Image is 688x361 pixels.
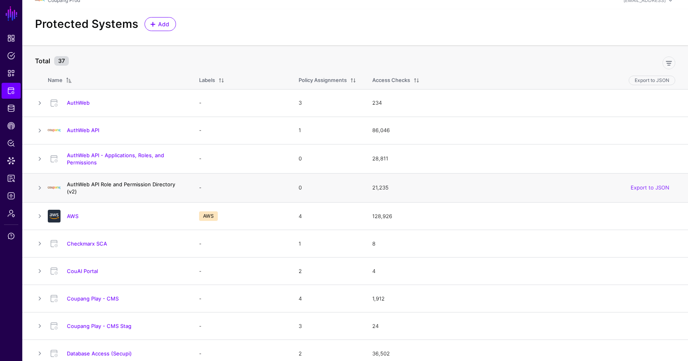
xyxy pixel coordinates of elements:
[372,350,675,358] div: 36,502
[291,258,364,285] td: 2
[372,322,675,330] div: 24
[67,295,119,302] a: Coupang Play - CMS
[7,139,15,147] span: Policy Lens
[191,89,291,117] td: -
[7,232,15,240] span: Support
[7,34,15,42] span: Dashboard
[372,127,675,135] div: 86,046
[191,312,291,340] td: -
[67,127,99,133] a: AuthWeb API
[291,117,364,144] td: 1
[199,211,218,221] span: AWS
[7,87,15,95] span: Protected Systems
[2,100,21,116] a: Identity Data Fabric
[7,157,15,165] span: Data Lens
[7,69,15,77] span: Snippets
[67,213,78,219] a: AWS
[2,170,21,186] a: Reports
[291,312,364,340] td: 3
[2,65,21,81] a: Snippets
[291,230,364,258] td: 1
[7,209,15,217] span: Admin
[2,135,21,151] a: Policy Lens
[35,18,138,31] h2: Protected Systems
[157,20,170,28] span: Add
[145,17,176,31] a: Add
[67,268,98,274] a: CouAI Portal
[191,230,291,258] td: -
[191,144,291,173] td: -
[372,99,675,107] div: 234
[191,285,291,312] td: -
[67,100,90,106] a: AuthWeb
[2,188,21,204] a: Logs
[191,117,291,144] td: -
[48,76,63,84] div: Name
[48,124,61,137] img: svg+xml;base64,PHN2ZyBpZD0iTG9nbyIgeG1sbnM9Imh0dHA6Ly93d3cudzMub3JnLzIwMDAvc3ZnIiB3aWR0aD0iMTIxLj...
[7,52,15,60] span: Policies
[2,30,21,46] a: Dashboard
[2,153,21,169] a: Data Lens
[291,203,364,230] td: 4
[631,184,669,191] a: Export to JSON
[54,56,69,66] small: 37
[199,76,215,84] div: Labels
[67,152,164,166] a: AuthWeb API - Applications, Roles, and Permissions
[291,173,364,202] td: 0
[2,205,21,221] a: Admin
[372,184,675,192] div: 21,235
[372,155,675,163] div: 28,811
[67,240,107,247] a: Checkmarx SCA
[372,240,675,248] div: 8
[372,295,675,303] div: 1,912
[2,48,21,64] a: Policies
[291,89,364,117] td: 3
[372,213,675,221] div: 128,926
[7,174,15,182] span: Reports
[7,122,15,130] span: CAEP Hub
[5,5,18,22] a: SGNL
[191,258,291,285] td: -
[291,144,364,173] td: 0
[48,210,61,222] img: svg+xml;base64,PHN2ZyB3aWR0aD0iNjQiIGhlaWdodD0iNjQiIHZpZXdCb3g9IjAgMCA2NCA2NCIgZmlsbD0ibm9uZSIgeG...
[299,76,347,84] div: Policy Assignments
[67,323,131,329] a: Coupang Play - CMS Stag
[67,181,175,195] a: AuthWeb API Role and Permission Directory (v2)
[629,76,675,85] button: Export to JSON
[372,267,675,275] div: 4
[191,173,291,202] td: -
[2,83,21,99] a: Protected Systems
[291,285,364,312] td: 4
[67,350,132,357] a: Database Access (Secupi)
[48,181,61,194] img: svg+xml;base64,PD94bWwgdmVyc2lvbj0iMS4wIiBlbmNvZGluZz0iVVRGLTgiIHN0YW5kYWxvbmU9Im5vIj8+CjwhLS0gQ3...
[372,76,410,84] div: Access Checks
[7,192,15,200] span: Logs
[2,118,21,134] a: CAEP Hub
[35,57,50,65] strong: Total
[7,104,15,112] span: Identity Data Fabric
